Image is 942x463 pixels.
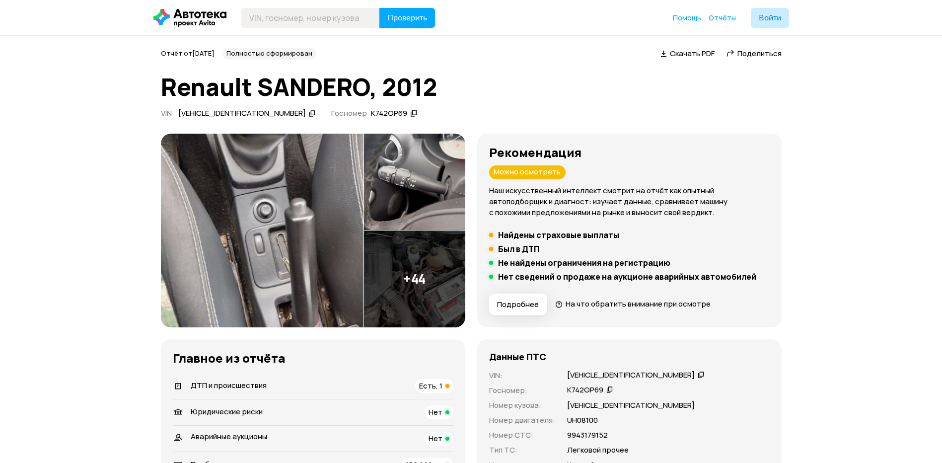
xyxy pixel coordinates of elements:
button: Войти [751,8,789,28]
p: [VEHICLE_IDENTIFICATION_NUMBER] [567,400,695,411]
p: Номер кузова : [489,400,555,411]
div: Полностью сформирован [222,48,316,60]
input: VIN, госномер, номер кузова [241,8,380,28]
a: Отчёты [709,13,736,23]
p: Номер двигателя : [489,415,555,426]
span: Юридические риски [191,406,263,417]
p: Легковой прочее [567,445,629,456]
span: Скачать PDF [670,48,715,59]
span: Аварийные аукционы [191,431,267,442]
p: Тип ТС : [489,445,555,456]
p: Госномер : [489,385,555,396]
h5: Нет сведений о продаже на аукционе аварийных автомобилей [498,272,756,282]
span: Поделиться [737,48,782,59]
span: На что обратить внимание при осмотре [566,299,711,309]
a: Помощь [673,13,701,23]
a: Поделиться [726,48,782,59]
span: Нет [429,407,442,417]
span: Проверить [387,14,427,22]
a: Скачать PDF [660,48,715,59]
div: К742ОР69 [371,108,407,119]
span: Войти [759,14,781,22]
button: Проверить [379,8,435,28]
span: VIN : [161,108,174,118]
h4: Данные ПТС [489,351,546,362]
span: Подробнее [497,300,539,309]
p: 9943179152 [567,430,608,441]
p: UН08100 [567,415,598,426]
span: ДТП и происшествия [191,380,267,390]
p: VIN : [489,370,555,381]
span: Помощь [673,13,701,22]
h3: Главное из отчёта [173,351,453,365]
div: Можно осмотреть [489,165,566,179]
div: К742ОР69 [567,385,603,395]
h1: Renault SANDERO, 2012 [161,74,782,100]
div: [VEHICLE_IDENTIFICATION_NUMBER] [567,370,695,381]
button: Подробнее [489,294,547,315]
span: Есть, 1 [419,381,442,391]
span: Нет [429,433,442,444]
p: Наш искусственный интеллект смотрит на отчёт как опытный автоподборщик и диагност: изучает данные... [489,185,770,218]
h5: Найдены страховые выплаты [498,230,619,240]
h3: Рекомендация [489,146,770,159]
span: Отчёты [709,13,736,22]
a: На что обратить внимание при осмотре [555,299,711,309]
h5: Не найдены ограничения на регистрацию [498,258,670,268]
span: Госномер: [331,108,369,118]
p: Номер СТС : [489,430,555,441]
h5: Был в ДТП [498,244,539,254]
span: Отчёт от [DATE] [161,49,215,58]
div: [VEHICLE_IDENTIFICATION_NUMBER] [178,108,306,119]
